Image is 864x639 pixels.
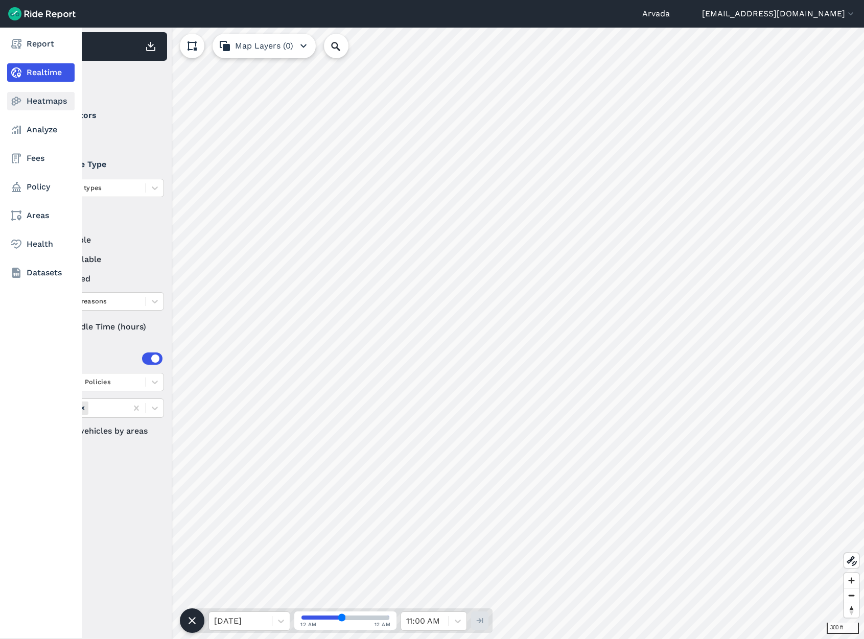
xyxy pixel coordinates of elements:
[702,8,856,20] button: [EMAIL_ADDRESS][DOMAIN_NAME]
[844,588,859,603] button: Zoom out
[41,234,164,246] label: available
[41,425,164,437] label: Filter vehicles by areas
[41,253,164,266] label: unavailable
[827,623,859,634] div: 300 ft
[324,34,365,58] input: Search Location or Vehicles
[41,318,164,336] div: Idle Time (hours)
[55,352,162,365] div: Areas
[41,344,162,373] summary: Areas
[41,101,162,130] summary: Operators
[7,235,75,253] a: Health
[844,573,859,588] button: Zoom in
[7,178,75,196] a: Policy
[642,8,670,20] a: Arvada
[7,264,75,282] a: Datasets
[41,130,164,142] label: Lime
[8,7,76,20] img: Ride Report
[213,34,316,58] button: Map Layers (0)
[300,621,317,628] span: 12 AM
[7,35,75,53] a: Report
[7,206,75,225] a: Areas
[844,603,859,618] button: Reset bearing to north
[33,28,864,639] canvas: Map
[375,621,391,628] span: 12 AM
[41,150,162,179] summary: Vehicle Type
[41,273,164,285] label: reserved
[37,65,167,97] div: Filter
[7,92,75,110] a: Heatmaps
[7,149,75,168] a: Fees
[7,121,75,139] a: Analyze
[41,205,162,234] summary: Status
[7,63,75,82] a: Realtime
[77,401,88,414] div: Remove Areas (5)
